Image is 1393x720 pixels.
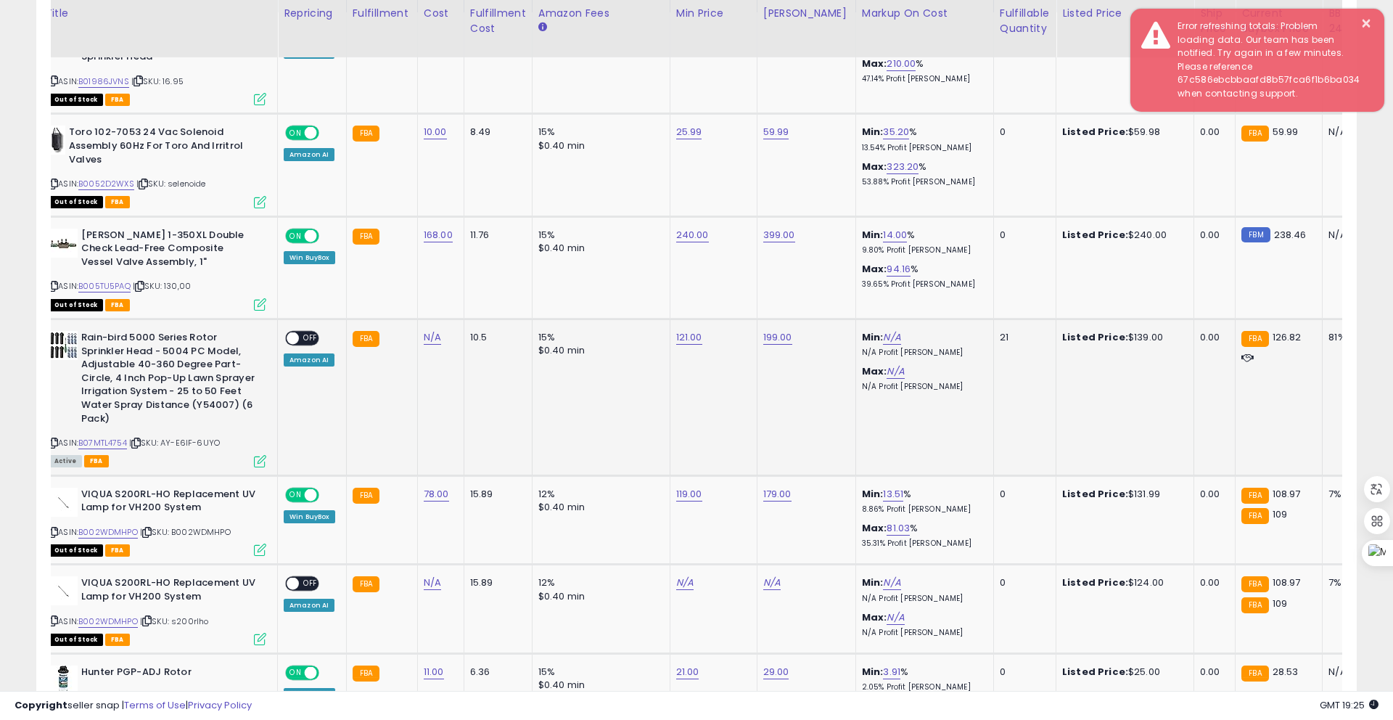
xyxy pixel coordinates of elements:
[887,610,904,625] a: N/A
[78,75,129,88] a: B01986JVNS
[763,6,850,21] div: [PERSON_NAME]
[317,229,340,242] span: OFF
[1000,126,1045,139] div: 0
[1328,6,1381,36] div: BB Share 24h.
[1273,487,1301,501] span: 108.97
[131,75,184,87] span: | SKU: 16.95
[353,666,379,682] small: FBA
[81,488,258,518] b: VIQUA S200RL-HO Replacement UV Lamp for VH200 System
[676,125,702,139] a: 25.99
[1200,229,1224,242] div: 0.00
[284,6,340,21] div: Repricing
[81,229,258,273] b: [PERSON_NAME] 1-350XL Double Check Lead-Free Composite Vessel Valve Assembly, 1"
[424,228,453,242] a: 168.00
[1241,331,1268,347] small: FBA
[78,178,134,190] a: B0052D2WXS
[353,6,411,21] div: Fulfillment
[284,251,335,264] div: Win BuyBox
[862,522,982,549] div: %
[676,665,699,679] a: 21.00
[78,615,138,628] a: B002WDMHPO
[862,576,884,589] b: Min:
[424,125,447,139] a: 10.00
[353,126,379,142] small: FBA
[1062,125,1128,139] b: Listed Price:
[49,488,78,517] img: 11mES+wbhnL._SL40_.jpg
[1000,488,1045,501] div: 0
[538,21,547,34] small: Amazon Fees.
[15,699,252,713] div: seller snap | |
[862,521,887,535] b: Max:
[1200,6,1229,36] div: Ship Price
[287,488,305,501] span: ON
[1000,6,1050,36] div: Fulfillable Quantity
[862,348,982,358] p: N/A Profit [PERSON_NAME]
[45,6,271,21] div: Title
[1320,698,1378,712] span: 2025-08-13 19:25 GMT
[140,615,209,627] span: | SKU: s200rlho
[763,125,789,139] a: 59.99
[470,6,526,36] div: Fulfillment Cost
[1062,331,1183,344] div: $139.00
[676,228,709,242] a: 240.00
[538,229,659,242] div: 15%
[105,634,130,646] span: FBA
[49,576,78,605] img: 11mES+wbhnL._SL40_.jpg
[763,487,792,502] a: 179.00
[1360,15,1372,33] button: ×
[424,576,441,590] a: N/A
[1241,126,1268,142] small: FBA
[862,6,987,21] div: Markup on Cost
[862,539,982,549] p: 35.31% Profit [PERSON_NAME]
[49,299,103,311] span: All listings that are currently out of stock and unavailable for purchase on Amazon
[49,126,65,155] img: 21WVlxpuD1L._SL40_.jpg
[317,667,340,679] span: OFF
[49,544,103,557] span: All listings that are currently out of stock and unavailable for purchase on Amazon
[862,262,887,276] b: Max:
[538,576,659,589] div: 12%
[1200,666,1224,679] div: 0.00
[1328,229,1376,242] div: N/A
[15,698,67,712] strong: Copyright
[1273,507,1287,521] span: 109
[81,666,258,683] b: Hunter PGP-ADJ Rotor
[763,330,792,345] a: 199.00
[78,280,131,292] a: B005TU5PAQ
[49,576,266,644] div: ASIN:
[284,353,334,367] div: Amazon AI
[470,229,521,242] div: 11.76
[188,698,252,712] a: Privacy Policy
[105,544,130,557] span: FBA
[862,610,887,624] b: Max:
[299,578,322,590] span: OFF
[49,634,103,646] span: All listings that are currently out of stock and unavailable for purchase on Amazon
[470,666,521,679] div: 6.36
[1200,488,1224,501] div: 0.00
[1062,6,1188,21] div: Listed Price
[1062,665,1128,679] b: Listed Price:
[81,576,258,607] b: VIQUA S200RL-HO Replacement UV Lamp for VH200 System
[424,487,449,502] a: 78.00
[353,229,379,245] small: FBA
[862,126,982,152] div: %
[1062,666,1183,679] div: $25.00
[284,510,335,523] div: Win BuyBox
[862,504,982,515] p: 8.86% Profit [PERSON_NAME]
[299,332,322,345] span: OFF
[1241,227,1270,242] small: FBM
[353,488,379,504] small: FBA
[887,364,904,379] a: N/A
[140,526,231,538] span: | SKU: B002WDMHPO
[1328,666,1376,679] div: N/A
[1167,20,1373,101] div: Error refreshing totals: Problem loading data. Our team has been notified. Try again in a few min...
[763,228,795,242] a: 399.00
[862,487,884,501] b: Min:
[49,229,78,258] img: 31czhDeHSoL._SL40_.jpg
[887,262,911,277] a: 94.16
[887,521,910,536] a: 81.03
[862,628,982,638] p: N/A Profit [PERSON_NAME]
[862,594,982,604] p: N/A Profit [PERSON_NAME]
[1328,488,1376,501] div: 7%
[49,94,103,106] span: All listings that are currently out of stock and unavailable for purchase on Amazon
[470,488,521,501] div: 15.89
